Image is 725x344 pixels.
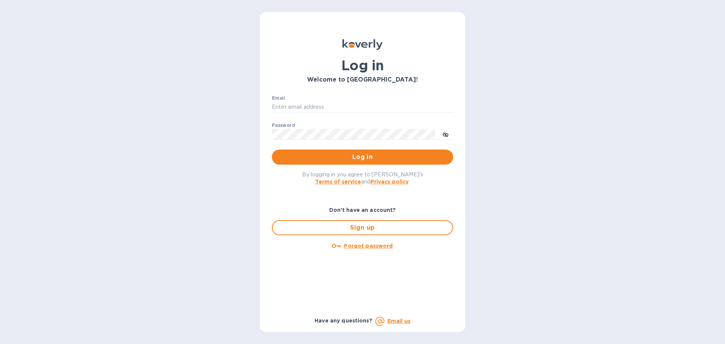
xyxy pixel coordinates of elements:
[272,76,453,83] h3: Welcome to [GEOGRAPHIC_DATA]!
[370,179,409,185] a: Privacy policy
[315,179,361,185] a: Terms of service
[329,207,396,213] b: Don't have an account?
[272,123,295,128] label: Password
[302,171,423,185] span: By logging in you agree to [PERSON_NAME]'s and .
[272,150,453,165] button: Log in
[272,96,285,100] label: Email
[278,153,447,162] span: Log in
[342,39,383,50] img: Koverly
[272,220,453,235] button: Sign up
[315,318,372,324] b: Have any questions?
[279,223,446,232] span: Sign up
[272,57,453,73] h1: Log in
[387,318,410,324] a: Email us
[272,102,453,113] input: Enter email address
[344,243,393,249] u: Forgot password
[438,126,453,142] button: toggle password visibility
